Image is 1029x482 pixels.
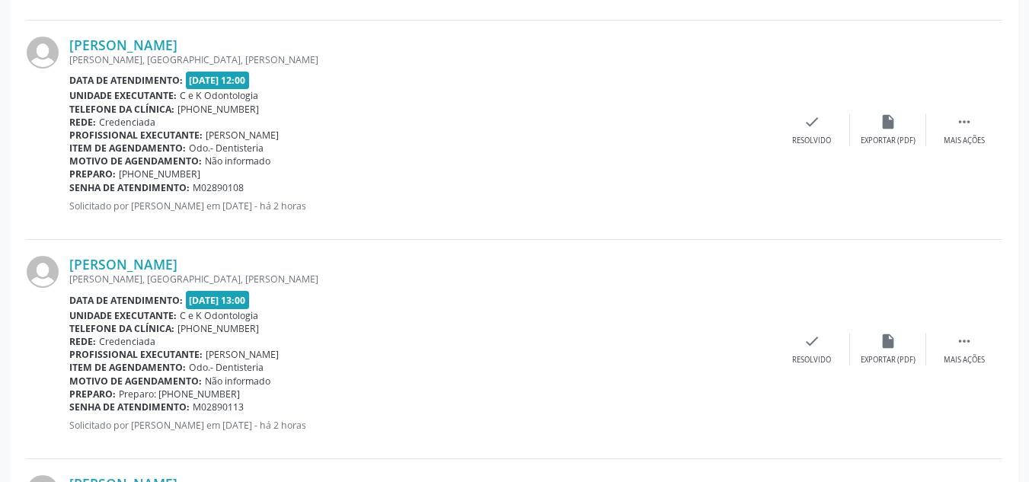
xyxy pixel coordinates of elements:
[861,355,916,365] div: Exportar (PDF)
[69,168,116,180] b: Preparo:
[956,113,973,130] i: 
[69,335,96,348] b: Rede:
[193,181,244,194] span: M02890108
[119,388,240,401] span: Preparo: [PHONE_NUMBER]
[944,355,985,365] div: Mais ações
[804,113,820,130] i: check
[956,333,973,350] i: 
[186,291,250,308] span: [DATE] 13:00
[69,103,174,116] b: Telefone da clínica:
[69,129,203,142] b: Profissional executante:
[119,168,200,180] span: [PHONE_NUMBER]
[180,89,258,102] span: C e K Odontologia
[180,309,258,322] span: C e K Odontologia
[69,273,774,286] div: [PERSON_NAME], [GEOGRAPHIC_DATA], [PERSON_NAME]
[944,136,985,146] div: Mais ações
[27,37,59,69] img: img
[193,401,244,413] span: M02890113
[861,136,916,146] div: Exportar (PDF)
[69,142,186,155] b: Item de agendamento:
[186,72,250,89] span: [DATE] 12:00
[69,200,774,212] p: Solicitado por [PERSON_NAME] em [DATE] - há 2 horas
[177,322,259,335] span: [PHONE_NUMBER]
[205,155,270,168] span: Não informado
[177,103,259,116] span: [PHONE_NUMBER]
[792,136,831,146] div: Resolvido
[69,294,183,307] b: Data de atendimento:
[69,419,774,432] p: Solicitado por [PERSON_NAME] em [DATE] - há 2 horas
[69,322,174,335] b: Telefone da clínica:
[99,116,155,129] span: Credenciada
[69,361,186,374] b: Item de agendamento:
[205,375,270,388] span: Não informado
[69,53,774,66] div: [PERSON_NAME], [GEOGRAPHIC_DATA], [PERSON_NAME]
[69,348,203,361] b: Profissional executante:
[189,361,264,374] span: Odo.- Dentisteria
[792,355,831,365] div: Resolvido
[880,113,896,130] i: insert_drive_file
[69,181,190,194] b: Senha de atendimento:
[69,401,190,413] b: Senha de atendimento:
[206,348,279,361] span: [PERSON_NAME]
[69,116,96,129] b: Rede:
[27,256,59,288] img: img
[69,37,177,53] a: [PERSON_NAME]
[69,256,177,273] a: [PERSON_NAME]
[69,309,177,322] b: Unidade executante:
[69,89,177,102] b: Unidade executante:
[99,335,155,348] span: Credenciada
[804,333,820,350] i: check
[69,155,202,168] b: Motivo de agendamento:
[69,74,183,87] b: Data de atendimento:
[206,129,279,142] span: [PERSON_NAME]
[880,333,896,350] i: insert_drive_file
[189,142,264,155] span: Odo.- Dentisteria
[69,375,202,388] b: Motivo de agendamento:
[69,388,116,401] b: Preparo:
